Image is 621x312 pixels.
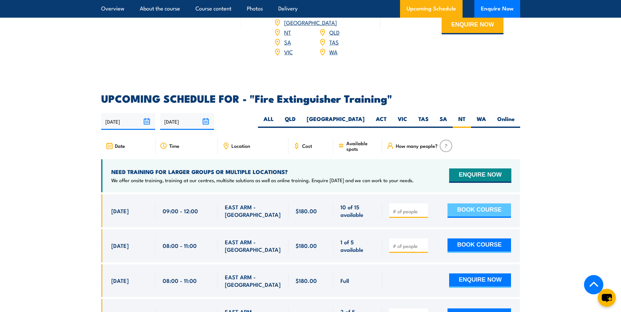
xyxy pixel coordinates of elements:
[163,207,198,215] span: 09:00 - 12:00
[453,115,471,128] label: NT
[115,143,125,148] span: Date
[258,115,279,128] label: ALL
[396,143,438,148] span: How many people?
[434,115,453,128] label: SA
[393,243,426,249] input: # of people
[163,277,197,284] span: 08:00 - 11:00
[284,28,291,36] a: NT
[442,17,503,34] button: ENQUIRE NOW
[449,168,511,183] button: ENQUIRE NOW
[111,242,129,249] span: [DATE]
[598,289,616,307] button: chat-button
[279,115,301,128] label: QLD
[296,242,317,249] span: $180.00
[225,238,281,253] span: EAST ARM - [GEOGRAPHIC_DATA]
[449,273,511,288] button: ENQUIRE NOW
[160,113,214,130] input: To date
[163,242,197,249] span: 08:00 - 11:00
[101,94,520,103] h2: UPCOMING SCHEDULE FOR - "Fire Extinguisher Training"
[370,115,392,128] label: ACT
[225,273,281,288] span: EAST ARM - [GEOGRAPHIC_DATA]
[393,208,426,215] input: # of people
[329,38,339,46] a: TAS
[296,277,317,284] span: $180.00
[111,168,414,175] h4: NEED TRAINING FOR LARGER GROUPS OR MULTIPLE LOCATIONS?
[340,238,375,253] span: 1 of 5 available
[302,143,312,148] span: Cost
[340,203,375,218] span: 10 of 15 available
[413,115,434,128] label: TAS
[101,113,155,130] input: From date
[111,277,129,284] span: [DATE]
[111,177,414,183] p: We offer onsite training, training at our centres, multisite solutions as well as online training...
[447,203,511,218] button: BOOK COURSE
[471,115,492,128] label: WA
[340,277,349,284] span: Full
[329,48,338,56] a: WA
[492,115,520,128] label: Online
[329,28,339,36] a: QLD
[284,48,293,56] a: VIC
[392,115,413,128] label: VIC
[284,18,337,26] a: [GEOGRAPHIC_DATA]
[225,203,281,218] span: EAST ARM - [GEOGRAPHIC_DATA]
[346,140,377,151] span: Available spots
[111,207,129,215] span: [DATE]
[296,207,317,215] span: $180.00
[447,238,511,253] button: BOOK COURSE
[284,38,291,46] a: SA
[231,143,250,148] span: Location
[169,143,179,148] span: Time
[301,115,370,128] label: [GEOGRAPHIC_DATA]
